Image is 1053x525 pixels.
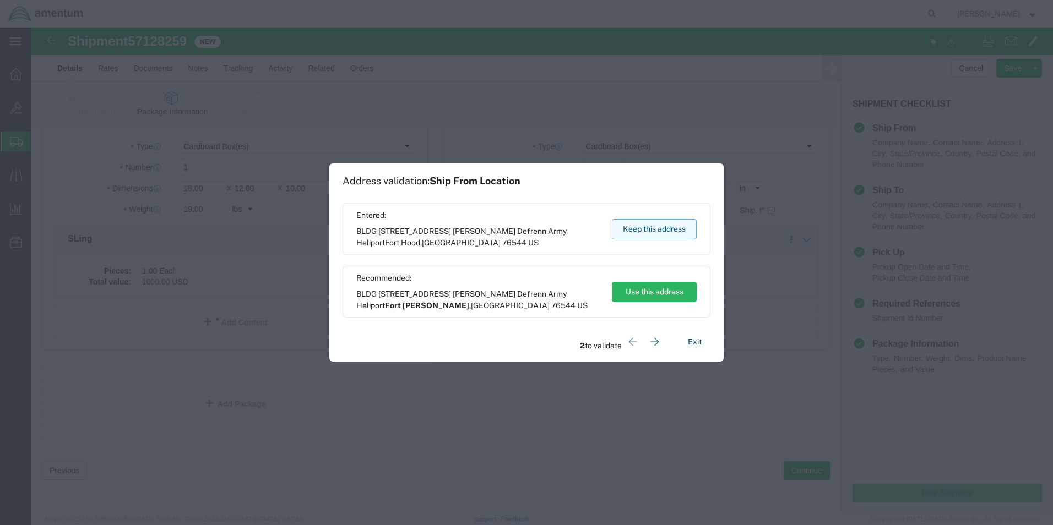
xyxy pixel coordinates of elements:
button: Use this address [612,282,697,302]
span: Recommended: [356,272,601,284]
span: BLDG [STREET_ADDRESS] [PERSON_NAME] Defrenn Army Heliport , [356,288,601,311]
span: US [577,301,588,310]
div: to validate [580,331,666,353]
span: [GEOGRAPHIC_DATA] [422,238,501,247]
span: US [528,238,539,247]
span: [GEOGRAPHIC_DATA] [471,301,550,310]
span: 76544 [502,238,526,247]
span: Ship From Location [430,175,520,187]
span: 2 [580,341,585,350]
span: Fort [PERSON_NAME] [385,301,469,310]
button: Keep this address [612,219,697,239]
span: BLDG [STREET_ADDRESS] [PERSON_NAME] Defrenn Army Heliport , [356,226,601,249]
span: Entered: [356,210,601,221]
h1: Address validation: [343,175,520,187]
button: Exit [679,332,710,352]
span: Fort Hood [385,238,420,247]
span: 76544 [551,301,576,310]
